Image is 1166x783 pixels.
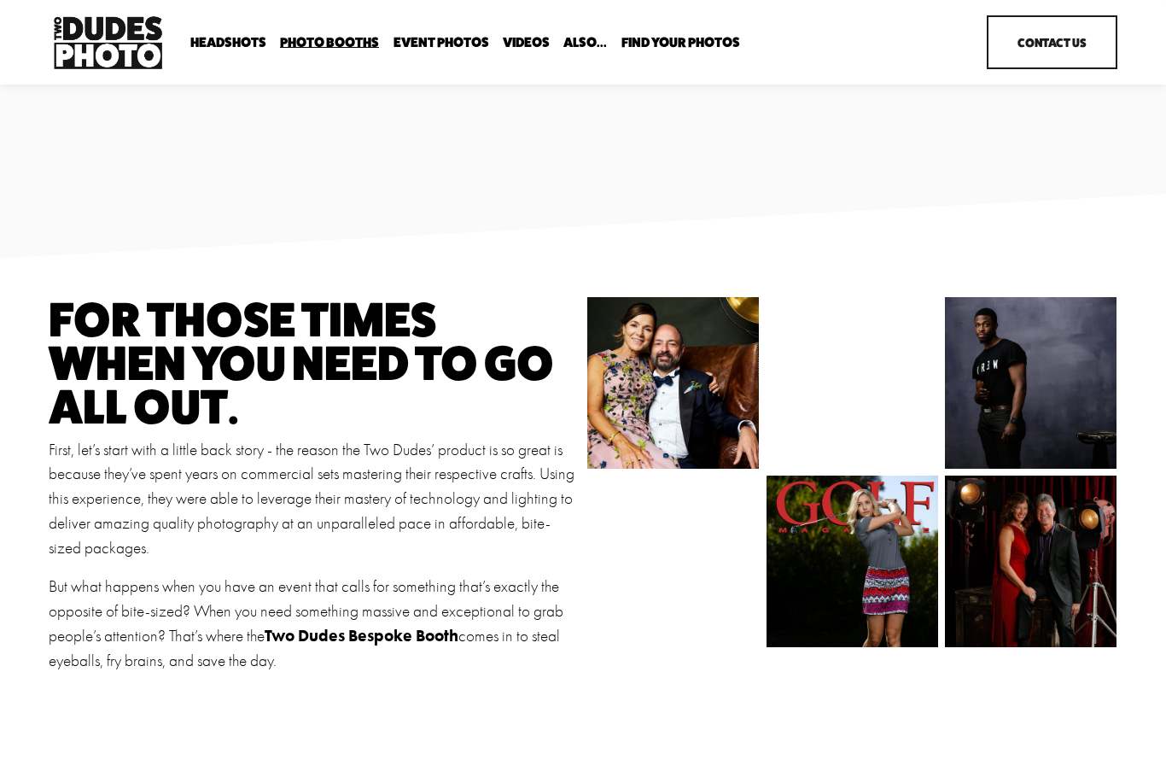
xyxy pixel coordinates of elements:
a: Contact Us [987,15,1116,69]
img: Two Dudes Photo | Headshots, Portraits &amp; Photo Booths [49,12,166,73]
a: folder dropdown [190,34,266,50]
img: MGDJ_19-08-17_0207.jpg [587,266,759,494]
span: Also... [563,36,607,50]
a: folder dropdown [280,34,379,50]
p: But what happens when you have an event that calls for something that’s exactly the opposite of b... [49,575,578,674]
img: 2Dudes_0513.jpg [945,297,1116,555]
a: Event Photos [394,34,489,50]
img: KiaClassic.jpg [767,476,938,711]
img: 2D_STL_AM_0021.jpg [945,460,1116,718]
p: First, let’s start with a little back story - the reason the Two Dudes’ product is so great is be... [49,438,578,562]
h1: for those times when you need to go all out. [49,297,578,429]
strong: Two Dudes Bespoke Booth [265,626,458,646]
a: Videos [503,34,550,50]
span: Photo Booths [280,36,379,50]
span: Find Your Photos [621,36,740,50]
span: Headshots [190,36,266,50]
a: folder dropdown [621,34,740,50]
a: folder dropdown [563,34,607,50]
